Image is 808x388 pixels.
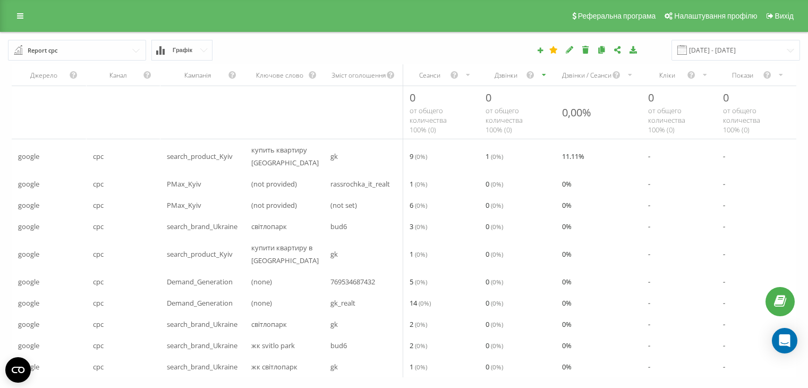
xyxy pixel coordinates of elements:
i: Створити звіт [537,47,544,53]
span: - [648,275,650,288]
span: 6 [410,199,427,212]
span: rassrochka_it_realt [330,178,390,190]
span: - [723,339,725,352]
button: Графік [151,40,212,61]
span: google [18,339,39,352]
span: жк svitlo park [251,339,295,352]
span: - [648,297,650,309]
span: ( 0 %) [491,180,503,188]
span: search_brand_Ukraine [167,339,237,352]
div: Канал [93,71,143,80]
i: Редагувати звіт [565,46,574,53]
span: світлопарк [251,220,287,233]
span: cpc [93,220,104,233]
span: google [18,297,39,309]
span: жк світлопарк [251,360,297,373]
span: 0 [648,90,654,105]
span: gk [330,318,338,331]
span: от общего количества 100% ( 0 ) [648,106,685,134]
span: 0 % [562,220,572,233]
span: 0 [410,90,415,105]
div: Ключове слово [251,71,308,80]
i: Копіювати звіт [597,46,606,53]
span: google [18,275,39,288]
div: Дзвінки [486,71,525,80]
div: Кампанія [167,71,228,80]
span: ( 0 %) [491,299,503,307]
span: Demand_Generation [167,297,233,309]
span: - [723,178,725,190]
span: ( 0 %) [415,222,427,231]
span: ( 0 %) [415,201,427,209]
span: 0 [486,275,503,288]
span: купити квартиру в [GEOGRAPHIC_DATA] [251,241,319,267]
span: - [723,248,725,260]
span: ( 0 %) [491,362,503,371]
span: cpc [93,318,104,331]
span: 0 [723,90,729,105]
span: ( 0 %) [419,299,431,307]
span: (not provided) [251,199,297,212]
span: - [723,199,725,212]
span: ( 0 %) [415,250,427,258]
span: cpc [93,199,104,212]
span: 0 % [562,199,572,212]
span: cpc [93,339,104,352]
span: от общего количества 100% ( 0 ) [410,106,447,134]
span: PMax_Kyiv [167,178,201,190]
span: google [18,318,39,331]
span: ( 0 %) [491,222,503,231]
span: 0 [486,220,503,233]
span: 0 [486,199,503,212]
span: - [723,318,725,331]
span: 2 [410,318,427,331]
span: 0 % [562,275,572,288]
span: 1 [410,178,427,190]
span: 0 [486,90,491,105]
span: google [18,150,39,163]
i: Цей звіт буде завантажено першим при відкритті Аналітики. Ви можете призначити будь-який інший ва... [549,46,558,53]
span: (none) [251,275,272,288]
i: Видалити звіт [581,46,590,53]
span: - [648,360,650,373]
span: ( 0 %) [491,201,503,209]
span: cpc [93,275,104,288]
span: gk [330,248,338,260]
span: gk [330,150,338,163]
span: 2 [410,339,427,352]
span: 9 [410,150,427,163]
span: google [18,199,39,212]
span: - [723,220,725,233]
span: (not provided) [251,178,297,190]
div: Open Intercom Messenger [772,328,797,353]
span: 0 % [562,178,572,190]
span: 5 [410,275,427,288]
span: 0 % [562,360,572,373]
span: Налаштування профілю [674,12,757,20]
div: Дзвінки / Сеанси [562,71,612,80]
span: ( 0 %) [415,362,427,371]
span: - [723,150,725,163]
span: bud6 [330,220,347,233]
span: gk_realt [330,297,355,309]
span: 11.11 % [562,150,584,163]
span: search_product_Kyiv [167,248,233,260]
div: Report cpc [28,45,57,56]
span: cpc [93,150,104,163]
span: 1 [410,360,427,373]
span: - [648,339,650,352]
span: 0 % [562,297,572,309]
span: 0 [486,339,503,352]
div: Джерело [18,71,69,80]
span: search_product_Kyiv [167,150,233,163]
span: ( 0 %) [415,180,427,188]
span: ( 0 %) [491,277,503,286]
span: 1 [486,150,503,163]
span: - [648,248,650,260]
span: google [18,248,39,260]
span: gk [330,360,338,373]
span: ( 0 %) [491,341,503,350]
span: search_brand_Ukraine [167,318,237,331]
span: от общего количества 100% ( 0 ) [486,106,523,134]
div: scrollable content [12,64,796,377]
